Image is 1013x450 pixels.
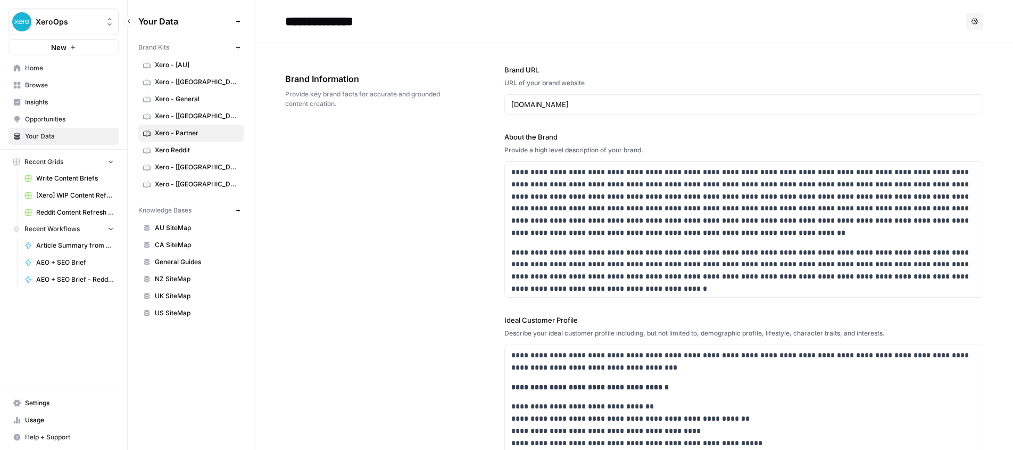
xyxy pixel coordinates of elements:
[155,291,239,301] span: UK SiteMap
[24,224,80,234] span: Recent Workflows
[138,271,244,288] a: NZ SiteMap
[155,94,239,104] span: Xero - General
[12,12,31,31] img: XeroOps Logo
[285,72,445,85] span: Brand Information
[9,395,119,412] a: Settings
[504,145,983,155] div: Provide a high level description of your brand.
[155,240,239,250] span: CA SiteMap
[25,415,114,425] span: Usage
[138,176,244,193] a: Xero - [[GEOGRAPHIC_DATA]]
[155,111,239,121] span: Xero - [[GEOGRAPHIC_DATA]]
[155,274,239,284] span: NZ SiteMap
[138,236,244,253] a: CA SiteMap
[20,170,119,187] a: Write Content Briefs
[9,128,119,145] a: Your Data
[511,99,976,110] input: www.sundaysoccer.com
[138,305,244,322] a: US SiteMap
[20,204,119,221] a: Reddit Content Refresh - Single URL
[25,132,114,141] span: Your Data
[9,412,119,429] a: Usage
[9,39,119,55] button: New
[36,241,114,250] span: Article Summary from Google Docs
[36,174,114,183] span: Write Content Briefs
[138,142,244,159] a: Xero Reddit
[9,77,119,94] a: Browse
[138,253,244,271] a: General Guides
[138,219,244,236] a: AU SiteMap
[138,206,192,215] span: Knowledge Bases
[138,73,244,91] a: Xero - [[GEOGRAPHIC_DATA]]
[9,429,119,446] button: Help + Support
[155,60,239,70] span: Xero - [AU]
[504,329,983,338] div: Describe your ideal customer profile including, but not limited to, demographic profile, lifestyl...
[285,89,445,109] span: Provide key brand facts for accurate and grounded content creation.
[155,77,239,87] span: Xero - [[GEOGRAPHIC_DATA]]
[504,78,983,88] div: URL of your brand website
[138,288,244,305] a: UK SiteMap
[504,64,983,75] label: Brand URL
[25,398,114,408] span: Settings
[155,223,239,233] span: AU SiteMap
[25,97,114,107] span: Insights
[155,179,239,189] span: Xero - [[GEOGRAPHIC_DATA]]
[138,56,244,73] a: Xero - [AU]
[504,132,983,142] label: About the Brand
[36,208,114,217] span: Reddit Content Refresh - Single URL
[9,111,119,128] a: Opportunities
[155,128,239,138] span: Xero - Partner
[155,308,239,318] span: US SiteMap
[9,60,119,77] a: Home
[25,63,114,73] span: Home
[20,271,119,288] a: AEO + SEO Brief - Reddit Test
[9,154,119,170] button: Recent Grids
[9,9,119,35] button: Workspace: XeroOps
[36,275,114,284] span: AEO + SEO Brief - Reddit Test
[138,43,169,52] span: Brand Kits
[25,114,114,124] span: Opportunities
[20,237,119,254] a: Article Summary from Google Docs
[9,221,119,237] button: Recent Workflows
[36,191,114,200] span: [Xero] WIP Content Refresh
[20,254,119,271] a: AEO + SEO Brief
[20,187,119,204] a: [Xero] WIP Content Refresh
[155,162,239,172] span: Xero - [[GEOGRAPHIC_DATA]]
[138,15,231,28] span: Your Data
[25,432,114,442] span: Help + Support
[138,125,244,142] a: Xero - Partner
[9,94,119,111] a: Insights
[138,91,244,108] a: Xero - General
[25,80,114,90] span: Browse
[24,157,63,167] span: Recent Grids
[504,315,983,325] label: Ideal Customer Profile
[155,145,239,155] span: Xero Reddit
[51,42,67,53] span: New
[155,257,239,267] span: General Guides
[36,258,114,267] span: AEO + SEO Brief
[36,17,100,27] span: XeroOps
[138,108,244,125] a: Xero - [[GEOGRAPHIC_DATA]]
[138,159,244,176] a: Xero - [[GEOGRAPHIC_DATA]]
